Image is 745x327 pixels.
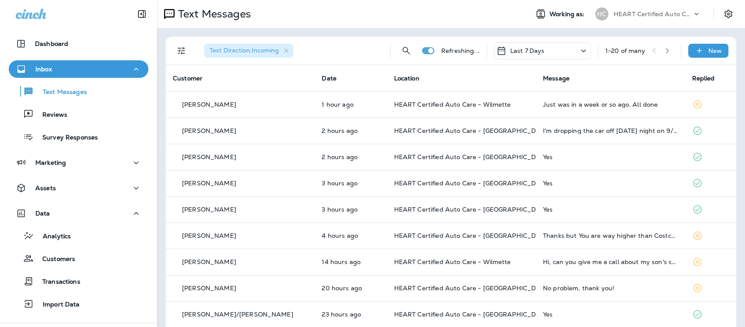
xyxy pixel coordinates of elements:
[34,134,98,142] p: Survey Responses
[322,285,380,292] p: Sep 18, 2025 03:24 PM
[394,310,551,318] span: HEART Certified Auto Care - [GEOGRAPHIC_DATA]
[708,47,722,54] p: New
[34,278,80,286] p: Transactions
[204,44,293,58] div: Text Direction:Incoming
[394,284,551,292] span: HEART Certified Auto Care - [GEOGRAPHIC_DATA]
[9,105,148,123] button: Reviews
[605,47,645,54] div: 1 - 20 of many
[9,272,148,290] button: Transactions
[35,184,56,191] p: Assets
[322,180,380,187] p: Sep 19, 2025 09:06 AM
[322,232,380,239] p: Sep 19, 2025 08:02 AM
[35,210,50,217] p: Data
[543,153,678,160] div: Yes
[322,153,380,160] p: Sep 19, 2025 09:34 AM
[35,66,52,73] p: Inbox
[182,127,236,134] p: [PERSON_NAME]
[9,154,148,171] button: Marketing
[543,180,678,187] div: Yes
[322,127,380,134] p: Sep 19, 2025 09:49 AM
[34,111,67,119] p: Reviews
[441,47,480,54] p: Refreshing...
[182,206,236,213] p: [PERSON_NAME]
[543,127,678,134] div: I'm dropping the car off on Monday night on 9/22 for Tuesday. Is that what you mean?
[543,101,678,108] div: Just was in a week or so ago. All done
[394,232,551,240] span: HEART Certified Auto Care - [GEOGRAPHIC_DATA]
[9,35,148,52] button: Dashboard
[322,206,380,213] p: Sep 19, 2025 09:05 AM
[182,180,236,187] p: [PERSON_NAME]
[35,40,68,47] p: Dashboard
[173,42,190,59] button: Filters
[9,205,148,222] button: Data
[9,82,148,101] button: Text Messages
[35,159,66,166] p: Marketing
[543,206,678,213] div: Yes
[322,101,380,108] p: Sep 19, 2025 10:31 AM
[130,5,154,23] button: Collapse Sidebar
[9,60,148,78] button: Inbox
[173,74,203,82] span: Customer
[182,258,236,265] p: [PERSON_NAME]
[34,233,71,241] p: Analytics
[182,285,236,292] p: [PERSON_NAME]
[394,153,551,161] span: HEART Certified Auto Care - [GEOGRAPHIC_DATA]
[394,101,511,108] span: HEART Certified Auto Care - Wilmette
[595,7,608,21] div: HC
[398,42,415,59] button: Search Messages
[9,128,148,146] button: Survey Responses
[34,88,87,97] p: Text Messages
[34,301,80,309] p: Import Data
[322,74,336,82] span: Date
[322,311,380,318] p: Sep 18, 2025 01:11 PM
[394,205,551,213] span: HEART Certified Auto Care - [GEOGRAPHIC_DATA]
[182,311,293,318] p: [PERSON_NAME]/[PERSON_NAME]
[394,74,419,82] span: Location
[175,7,251,21] p: Text Messages
[614,10,692,17] p: HEART Certified Auto Care
[543,232,678,239] div: Thanks but You are way higher than Costco. Appreciate the estimate anyway.
[182,232,236,239] p: [PERSON_NAME]
[543,74,570,82] span: Message
[9,226,148,245] button: Analytics
[209,46,279,54] span: Text Direction : Incoming
[9,295,148,313] button: Import Data
[9,179,148,197] button: Assets
[182,153,236,160] p: [PERSON_NAME]
[510,47,545,54] p: Last 7 Days
[543,311,678,318] div: Yes
[721,6,736,22] button: Settings
[394,179,551,187] span: HEART Certified Auto Care - [GEOGRAPHIC_DATA]
[394,127,551,135] span: HEART Certified Auto Care - [GEOGRAPHIC_DATA]
[322,258,380,265] p: Sep 18, 2025 10:00 PM
[9,249,148,268] button: Customers
[692,74,715,82] span: Replied
[549,10,587,18] span: Working as:
[182,101,236,108] p: [PERSON_NAME]
[394,258,511,266] span: HEART Certified Auto Care - Wilmette
[543,258,678,265] div: Hi, can you give me a call about my son's car?
[34,255,75,264] p: Customers
[543,285,678,292] div: No problem, thank you!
